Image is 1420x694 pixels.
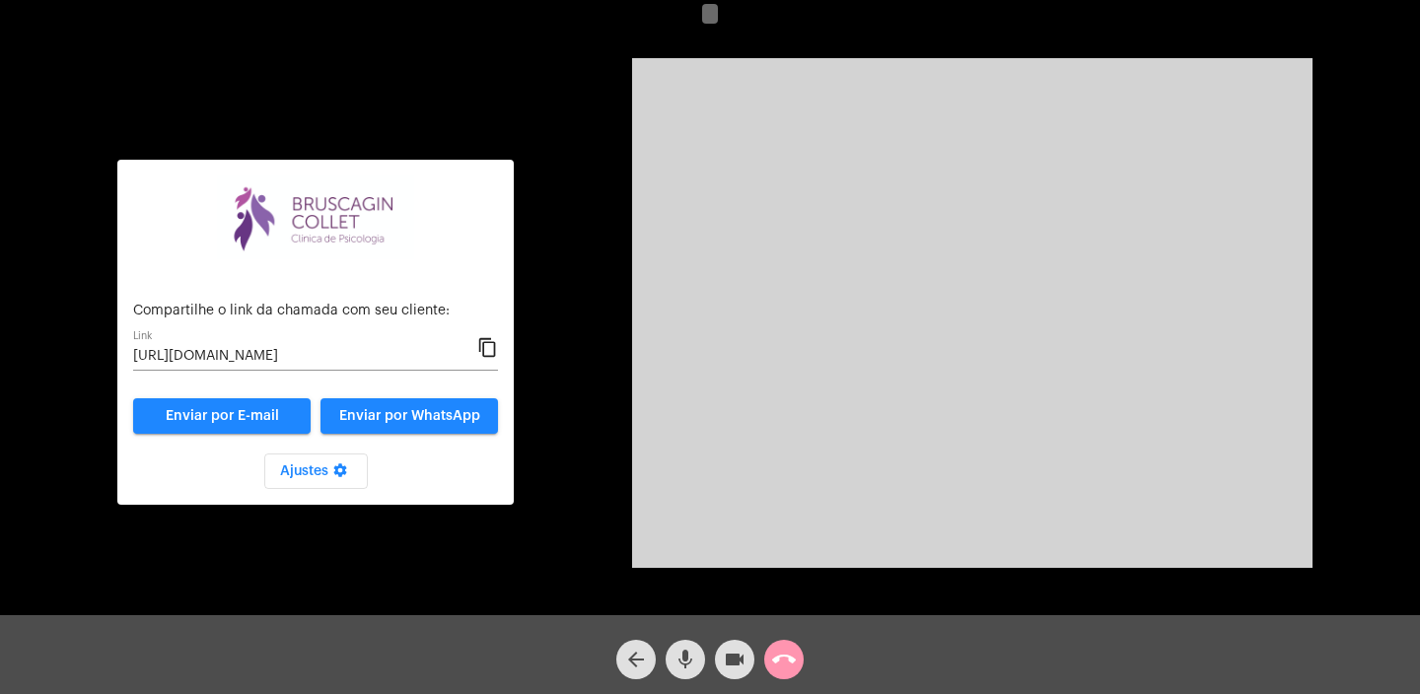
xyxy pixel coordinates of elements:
[133,398,311,434] a: Enviar por E-mail
[328,462,352,486] mat-icon: settings
[320,398,498,434] button: Enviar por WhatsApp
[280,464,352,478] span: Ajustes
[133,304,498,318] p: Compartilhe o link da chamada com seu cliente:
[624,648,648,671] mat-icon: arrow_back
[477,336,498,360] mat-icon: content_copy
[166,409,279,423] span: Enviar por E-mail
[339,409,480,423] span: Enviar por WhatsApp
[264,453,368,489] button: Ajustes
[772,648,796,671] mat-icon: call_end
[674,648,697,671] mat-icon: mic
[217,175,414,259] img: bdd31f1e-573f-3f90-f05a-aecdfb595b2a.png
[723,648,746,671] mat-icon: videocam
